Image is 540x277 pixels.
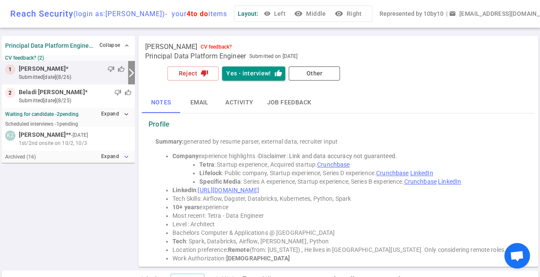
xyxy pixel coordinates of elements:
small: submitted [DATE] (8/25) [19,97,131,104]
li: : Public company, Startup experience, Series D experience. [199,169,521,177]
li: experience highlights - [172,152,521,160]
strong: 10+ years [172,204,199,211]
button: Collapse [97,39,131,52]
small: Archived ( 16 ) [5,154,36,160]
li: Base salary expectation: ~ 200,000+ USD ( Firm - please verify with candidate) - Ideally targetin... [172,263,521,271]
strong: Tetra [199,161,214,168]
a: LinkedIn [438,178,461,185]
button: Notes [142,92,180,113]
li: : Spark, Databricks, Airflow, [PERSON_NAME], Python [172,237,521,245]
strong: LinkedIn [172,187,196,193]
strong: Waiting for candidate - 2 pending [5,111,79,117]
strong: Lifelock [199,170,222,176]
li: : Startup experience, Acquired startup. [199,160,521,169]
button: Activity [219,92,260,113]
li: : [172,186,521,194]
span: expand_less [123,42,130,49]
li: Level : Architect [172,220,521,228]
li: Bachelors Computer & Applications @ [GEOGRAPHIC_DATA] [172,228,521,237]
button: Email [180,92,219,113]
span: thumb_up [118,66,125,72]
small: Scheduled interviews - 1 pending [5,121,78,127]
button: Job feedback [260,92,318,113]
i: arrow_forward_ios [126,68,137,78]
i: expand_more [123,153,130,161]
strong: Tech [172,238,186,245]
strong: Summary: [155,138,184,145]
div: 1 [5,64,15,75]
a: Crunchbase [317,161,350,168]
button: Rejectthumb_down [167,66,219,81]
span: Submitted on [DATE] [249,52,298,61]
small: - [DATE] [71,131,88,139]
span: visibility [263,10,270,17]
span: thumb_up [125,89,131,96]
a: LinkedIn [410,170,433,176]
strong: Profile [149,120,169,129]
strong: Principal Data Platform Engineer [5,42,94,49]
button: Other [289,66,340,81]
span: [PERSON_NAME] [19,130,66,139]
span: thumb_down [114,89,121,96]
small: CV feedback? (2) [5,55,131,61]
span: Principal Data Platform Engineer [145,52,246,61]
i: visibility [294,9,303,18]
a: [URL][DOMAIN_NAME] [198,187,259,193]
strong: Remote [228,246,250,253]
button: visibilityMiddle [292,6,329,22]
div: Reach Security [10,9,227,19]
li: Most recent: Tetra - Data Engineer [172,211,521,220]
a: Crunchbase [404,178,436,185]
span: 1st/2nd onsite on 10/2, 10/3 [19,139,87,147]
div: Open chat [504,243,530,268]
a: Crunchbase [376,170,409,176]
strong: Company [172,153,198,159]
button: Left [262,6,289,22]
li: Location preference: (from: [US_STATE]) , He lives in [GEOGRAPHIC_DATA][US_STATE]. Only consideri... [172,245,521,254]
span: [PERSON_NAME] [19,64,66,73]
div: generated by resume parser, external data, recruiter input [155,137,521,146]
strong: Specific Media [199,178,241,185]
span: email [449,10,455,17]
span: (login as: [PERSON_NAME] ) [73,10,165,18]
span: 4 to do [187,10,208,18]
span: Layout: [238,10,258,17]
li: : Series A experience, Startup experience, Series B experience. [199,177,521,186]
small: submitted [DATE] (8/26) [19,73,125,81]
li: Tech Skills: Airflow, Dagster, Databricks, Kubernetes, Python, Spark [172,194,521,203]
button: Expandexpand_more [99,108,131,120]
div: CV feedback? [201,44,232,50]
div: KZ [5,130,15,141]
i: thumb_down [201,69,208,77]
li: Work Authorization: [172,254,521,263]
div: 2 [5,88,15,98]
button: Expandexpand_more [99,150,131,163]
span: [PERSON_NAME] [145,43,197,51]
span: Beladi [PERSON_NAME] [19,88,85,97]
i: thumb_up [274,69,282,77]
span: - your items [165,10,227,18]
span: thumb_down [108,66,114,72]
strong: [DEMOGRAPHIC_DATA] [226,255,290,262]
i: expand_more [123,110,130,118]
button: Yes - interview!thumb_up [222,66,285,81]
span: Disclaimer: Link and data accuracy not guaranteed. [258,153,397,159]
i: visibility [334,9,343,18]
button: visibilityRight [333,6,365,22]
div: basic tabs example [142,92,535,113]
li: experience [172,203,521,211]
